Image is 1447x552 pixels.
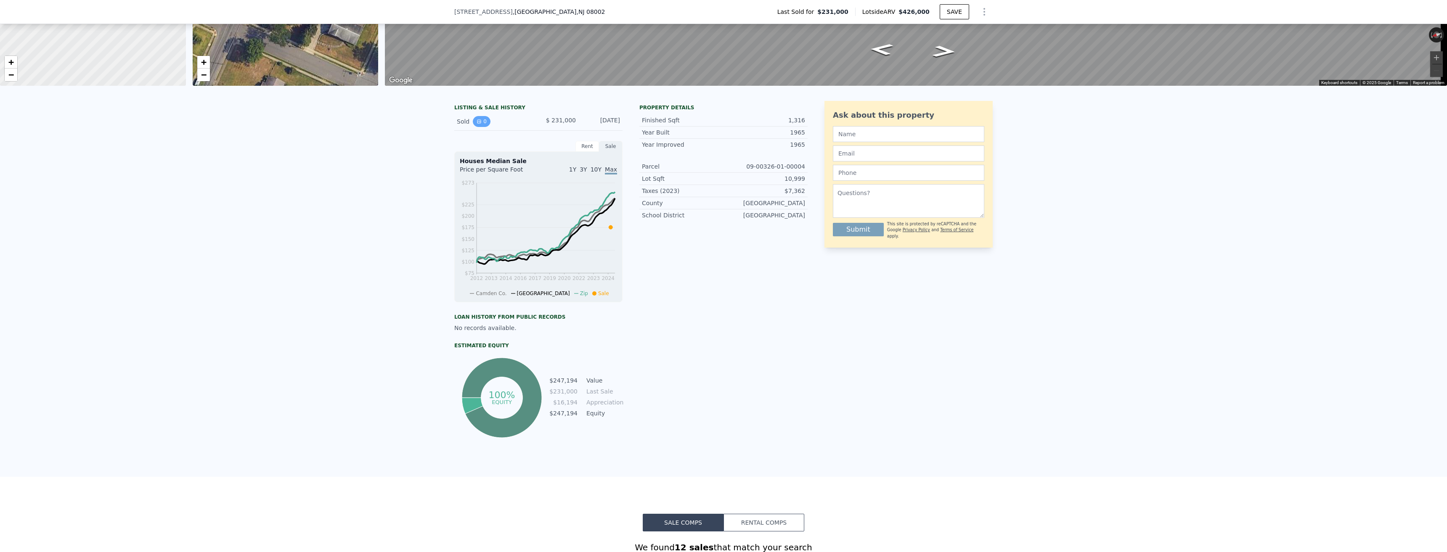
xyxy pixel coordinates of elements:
tspan: 2024 [602,275,615,281]
div: Ask about this property [833,109,984,121]
div: 1965 [723,140,805,149]
div: [GEOGRAPHIC_DATA] [723,199,805,207]
tspan: 2020 [558,275,571,281]
td: $247,194 [549,376,578,385]
div: 09-00326-01-00004 [723,162,805,171]
td: $16,194 [549,398,578,407]
tspan: $75 [465,270,474,276]
a: Terms [1396,80,1408,85]
tspan: 2014 [499,275,512,281]
div: Sale [599,141,623,152]
tspan: 2019 [543,275,556,281]
tspan: $125 [461,248,474,254]
tspan: $150 [461,236,474,242]
tspan: 2023 [587,275,600,281]
div: County [642,199,723,207]
div: Rent [575,141,599,152]
td: $247,194 [549,409,578,418]
button: Zoom in [1430,51,1443,64]
input: Phone [833,165,984,181]
span: $231,000 [817,8,848,16]
div: $7,362 [723,187,805,195]
td: Value [585,376,623,385]
div: LISTING & SALE HISTORY [454,104,623,113]
span: Camden Co. [476,291,506,296]
input: Name [833,126,984,142]
td: Last Sale [585,387,623,396]
div: [GEOGRAPHIC_DATA] [723,211,805,219]
div: Year Improved [642,140,723,149]
span: $ 231,000 [546,117,576,124]
a: Terms of Service [940,227,973,232]
button: View historical data [473,116,490,127]
span: 10Y [591,166,602,173]
button: Reset the view [1428,29,1445,40]
span: © 2025 Google [1362,80,1391,85]
div: Finished Sqft [642,116,723,124]
span: $426,000 [898,8,930,15]
div: Taxes (2023) [642,187,723,195]
button: Submit [833,223,884,236]
button: Rental Comps [723,514,804,531]
td: Appreciation [585,398,623,407]
span: Zip [580,291,588,296]
span: [STREET_ADDRESS] [454,8,513,16]
a: Report a problem [1413,80,1444,85]
tspan: $100 [461,259,474,265]
input: Email [833,145,984,161]
td: $231,000 [549,387,578,396]
div: [DATE] [583,116,620,127]
div: 1965 [723,128,805,137]
a: Zoom out [197,69,210,81]
div: 1,316 [723,116,805,124]
div: Lot Sqft [642,174,723,183]
div: Parcel [642,162,723,171]
span: Sale [598,291,609,296]
div: Estimated Equity [454,342,623,349]
tspan: $273 [461,180,474,186]
button: Sale Comps [643,514,723,531]
div: School District [642,211,723,219]
span: + [8,57,14,67]
button: Rotate clockwise [1440,27,1444,42]
span: − [8,69,14,80]
a: Privacy Policy [903,227,930,232]
tspan: 2017 [529,275,542,281]
tspan: 2013 [485,275,498,281]
span: [GEOGRAPHIC_DATA] [517,291,570,296]
span: 3Y [580,166,587,173]
tspan: 2012 [470,275,483,281]
span: + [201,57,206,67]
img: Google [387,75,415,86]
tspan: 2016 [514,275,527,281]
a: Zoom in [5,56,17,69]
span: Max [605,166,617,174]
button: Keyboard shortcuts [1321,80,1357,86]
span: , NJ 08002 [576,8,605,15]
span: Lotside ARV [862,8,898,16]
td: Equity [585,409,623,418]
path: Go Southwest, Columbia Blvd [923,43,966,60]
div: Property details [639,104,808,111]
div: 10,999 [723,174,805,183]
tspan: $200 [461,213,474,219]
tspan: $175 [461,224,474,230]
div: Houses Median Sale [460,157,617,165]
div: This site is protected by reCAPTCHA and the Google and apply. [887,221,984,239]
button: SAVE [940,4,969,19]
button: Show Options [976,3,993,20]
a: Open this area in Google Maps (opens a new window) [387,75,415,86]
tspan: equity [492,399,512,405]
path: Go Northeast, Columbia Blvd [860,41,903,58]
div: Year Built [642,128,723,137]
div: Sold [457,116,532,127]
span: , [GEOGRAPHIC_DATA] [513,8,605,16]
span: − [201,69,206,80]
tspan: 100% [488,390,515,400]
button: Rotate counterclockwise [1429,27,1434,42]
a: Zoom in [197,56,210,69]
tspan: $225 [461,202,474,208]
span: 1Y [569,166,576,173]
span: Last Sold for [777,8,818,16]
a: Zoom out [5,69,17,81]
